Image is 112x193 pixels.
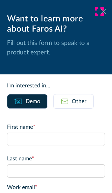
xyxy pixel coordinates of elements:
p: Fill out this form to speak to a product expert. [7,39,105,58]
div: Other [72,97,86,106]
label: Work email [7,183,105,192]
label: First name [7,123,105,131]
label: Last name [7,154,105,163]
div: Want to learn more about Faros AI? [7,14,105,34]
div: I'm interested in... [7,81,105,90]
div: Demo [26,97,40,106]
